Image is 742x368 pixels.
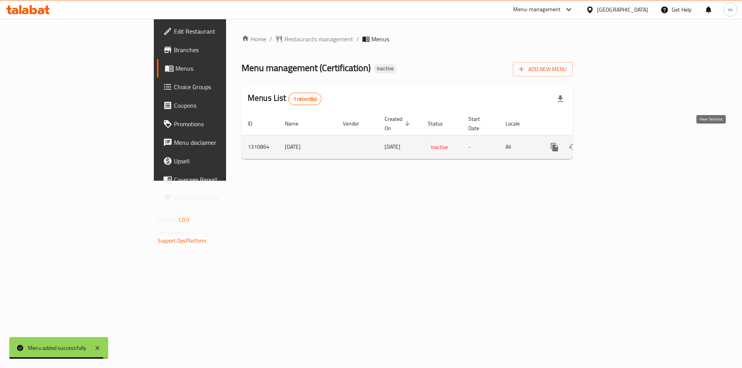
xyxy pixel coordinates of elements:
[157,78,278,96] a: Choice Groups
[513,5,561,14] div: Menu-management
[242,34,573,44] nav: breadcrumb
[174,45,272,54] span: Branches
[468,114,490,133] span: Start Date
[248,119,262,128] span: ID
[158,236,207,246] a: Support.OpsPlatform
[385,142,400,152] span: [DATE]
[157,96,278,115] a: Coupons
[174,138,272,147] span: Menu disclaimer
[157,59,278,78] a: Menus
[284,34,353,44] span: Restaurants management
[728,5,733,14] span: m
[174,119,272,129] span: Promotions
[279,135,337,159] td: [DATE]
[597,5,648,14] div: [GEOGRAPHIC_DATA]
[462,135,499,159] td: -
[174,175,272,184] span: Coverage Report
[545,138,564,156] button: more
[356,34,359,44] li: /
[343,119,369,128] span: Vendor
[157,41,278,59] a: Branches
[175,64,272,73] span: Menus
[285,119,308,128] span: Name
[242,112,626,159] table: enhanced table
[499,135,539,159] td: All
[157,170,278,189] a: Coverage Report
[371,34,389,44] span: Menus
[275,34,353,44] a: Restaurants management
[513,62,573,76] button: Add New Menu
[242,59,371,76] span: Menu management ( Certification )
[174,101,272,110] span: Coupons
[28,344,87,352] div: Menu added successfully
[157,133,278,152] a: Menu disclaimer
[428,119,453,128] span: Status
[374,65,397,72] span: Inactive
[158,228,193,238] span: Get support on:
[248,92,322,105] h2: Menus List
[174,193,272,203] span: Grocery Checklist
[157,189,278,207] a: Grocery Checklist
[564,138,582,156] button: Change Status
[157,115,278,133] a: Promotions
[505,119,530,128] span: Locale
[174,82,272,92] span: Choice Groups
[174,27,272,36] span: Edit Restaurant
[551,90,570,108] div: Export file
[374,64,397,73] div: Inactive
[288,93,322,105] div: Total records count
[289,95,322,103] span: 1 record(s)
[157,152,278,170] a: Upsell
[539,112,626,136] th: Actions
[385,114,412,133] span: Created On
[157,22,278,41] a: Edit Restaurant
[428,143,451,152] span: Inactive
[519,64,567,74] span: Add New Menu
[178,215,190,225] span: 1.0.0
[158,215,177,225] span: Version:
[174,156,272,166] span: Upsell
